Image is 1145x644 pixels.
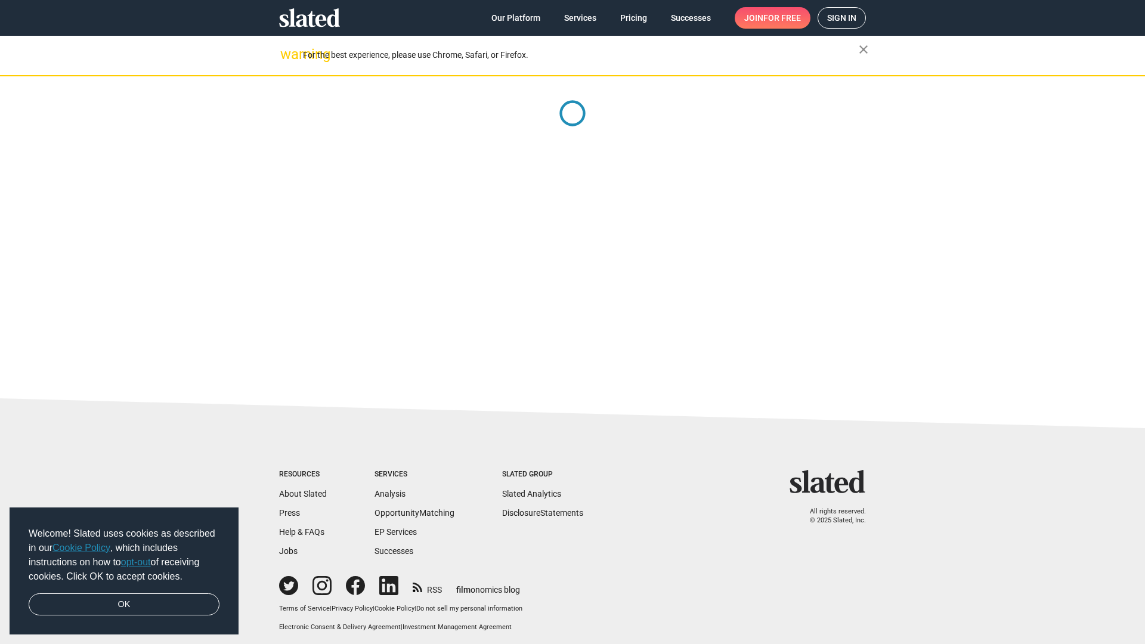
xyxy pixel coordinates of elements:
[375,489,406,499] a: Analysis
[401,623,403,631] span: |
[279,546,298,556] a: Jobs
[502,508,583,518] a: DisclosureStatements
[763,7,801,29] span: for free
[279,470,327,479] div: Resources
[375,508,454,518] a: OpportunityMatching
[856,42,871,57] mat-icon: close
[375,605,414,612] a: Cookie Policy
[279,623,401,631] a: Electronic Consent & Delivery Agreement
[279,489,327,499] a: About Slated
[121,557,151,567] a: opt-out
[555,7,606,29] a: Services
[10,507,239,635] div: cookieconsent
[332,605,373,612] a: Privacy Policy
[482,7,550,29] a: Our Platform
[29,593,219,616] a: dismiss cookie message
[502,470,583,479] div: Slated Group
[279,508,300,518] a: Press
[303,47,859,63] div: For the best experience, please use Chrome, Safari, or Firefox.
[414,605,416,612] span: |
[797,507,866,525] p: All rights reserved. © 2025 Slated, Inc.
[413,577,442,596] a: RSS
[279,605,330,612] a: Terms of Service
[611,7,657,29] a: Pricing
[375,546,413,556] a: Successes
[818,7,866,29] a: Sign in
[416,605,522,614] button: Do not sell my personal information
[375,470,454,479] div: Services
[502,489,561,499] a: Slated Analytics
[375,527,417,537] a: EP Services
[620,7,647,29] span: Pricing
[29,527,219,584] span: Welcome! Slated uses cookies as described in our , which includes instructions on how to of recei...
[827,8,856,28] span: Sign in
[330,605,332,612] span: |
[744,7,801,29] span: Join
[52,543,110,553] a: Cookie Policy
[279,527,324,537] a: Help & FAQs
[456,585,471,595] span: film
[564,7,596,29] span: Services
[491,7,540,29] span: Our Platform
[373,605,375,612] span: |
[280,47,295,61] mat-icon: warning
[403,623,512,631] a: Investment Management Agreement
[671,7,711,29] span: Successes
[661,7,720,29] a: Successes
[735,7,810,29] a: Joinfor free
[456,575,520,596] a: filmonomics blog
